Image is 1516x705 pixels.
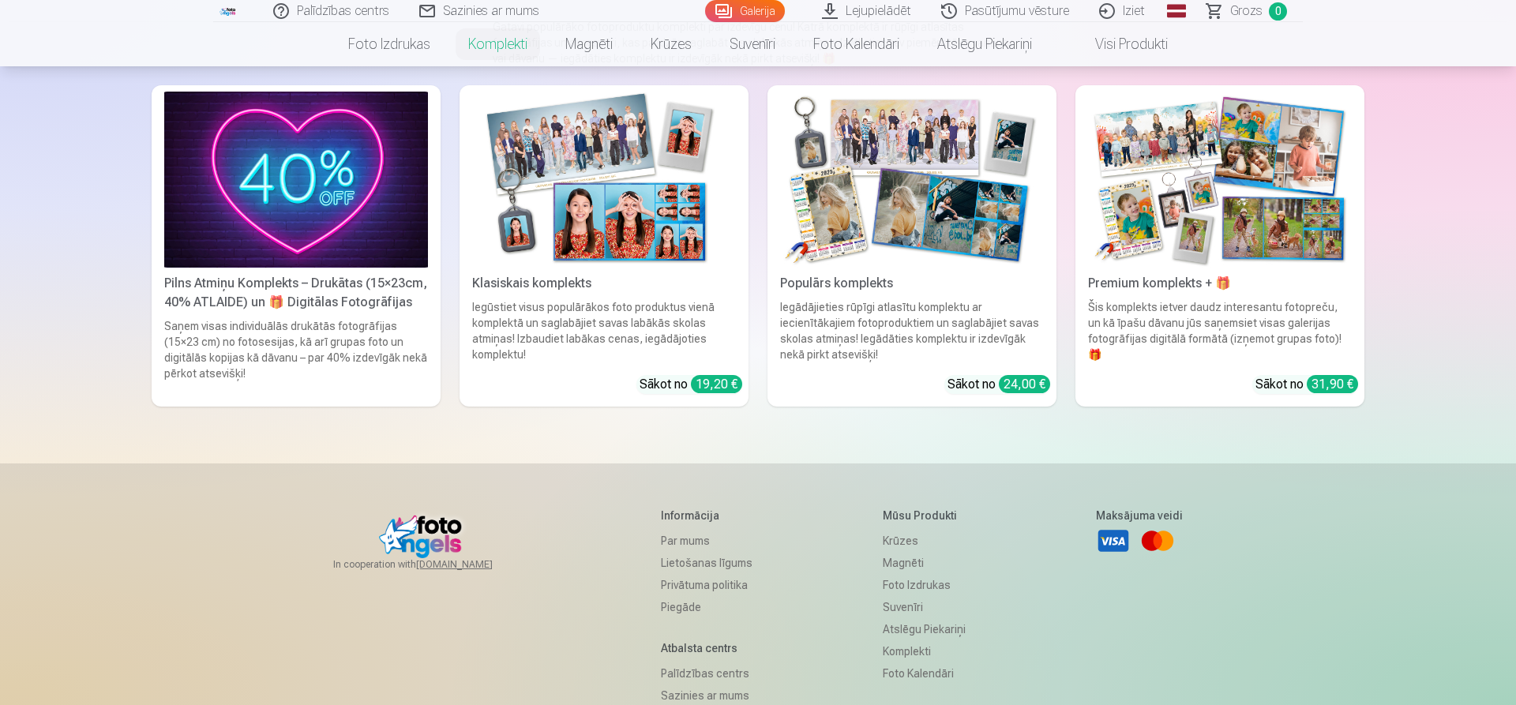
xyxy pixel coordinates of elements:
[1140,523,1175,558] a: Mastercard
[152,85,441,407] a: Pilns Atmiņu Komplekts – Drukātas (15×23cm, 40% ATLAIDE) un 🎁 Digitālas Fotogrāfijas Pilns Atmiņu...
[661,640,752,656] h5: Atbalsta centrs
[158,318,434,400] div: Saņem visas individuālās drukātās fotogrāfijas (15×23 cm) no fotosesijas, kā arī grupas foto un d...
[767,85,1056,407] a: Populārs komplektsPopulārs komplektsIegādājieties rūpīgi atlasītu komplektu ar iecienītākajiem fo...
[883,508,966,523] h5: Mūsu produkti
[883,530,966,552] a: Krūzes
[1082,274,1358,293] div: Premium komplekts + 🎁
[661,574,752,596] a: Privātuma politika
[883,662,966,684] a: Foto kalendāri
[661,552,752,574] a: Lietošanas līgums
[794,22,918,66] a: Foto kalendāri
[466,274,742,293] div: Klasiskais komplekts
[661,662,752,684] a: Palīdzības centrs
[661,508,752,523] h5: Informācija
[1096,523,1131,558] a: Visa
[1088,92,1352,268] img: Premium komplekts + 🎁
[1230,2,1263,21] span: Grozs
[640,375,742,394] div: Sākot no
[449,22,546,66] a: Komplekti
[632,22,711,66] a: Krūzes
[416,558,531,571] a: [DOMAIN_NAME]
[466,299,742,362] div: Iegūstiet visus populārākos foto produktus vienā komplektā un saglabājiet savas labākās skolas at...
[220,6,237,16] img: /fa1
[883,640,966,662] a: Komplekti
[711,22,794,66] a: Suvenīri
[546,22,632,66] a: Magnēti
[661,530,752,552] a: Par mums
[1051,22,1187,66] a: Visi produkti
[1082,299,1358,362] div: Šis komplekts ietver daudz interesantu fotopreču, un kā īpašu dāvanu jūs saņemsiet visas galerija...
[1255,375,1358,394] div: Sākot no
[774,299,1050,362] div: Iegādājieties rūpīgi atlasītu komplektu ar iecienītākajiem fotoproduktiem un saglabājiet savas sk...
[1269,2,1287,21] span: 0
[883,596,966,618] a: Suvenīri
[883,618,966,640] a: Atslēgu piekariņi
[999,375,1050,393] div: 24,00 €
[329,22,449,66] a: Foto izdrukas
[460,85,749,407] a: Klasiskais komplektsKlasiskais komplektsIegūstiet visus populārākos foto produktus vienā komplekt...
[883,574,966,596] a: Foto izdrukas
[661,596,752,618] a: Piegāde
[918,22,1051,66] a: Atslēgu piekariņi
[947,375,1050,394] div: Sākot no
[472,92,736,268] img: Klasiskais komplekts
[774,274,1050,293] div: Populārs komplekts
[158,274,434,312] div: Pilns Atmiņu Komplekts – Drukātas (15×23cm, 40% ATLAIDE) un 🎁 Digitālas Fotogrāfijas
[780,92,1044,268] img: Populārs komplekts
[1096,508,1183,523] h5: Maksājuma veidi
[1307,375,1358,393] div: 31,90 €
[883,552,966,574] a: Magnēti
[333,558,531,571] span: In cooperation with
[164,92,428,268] img: Pilns Atmiņu Komplekts – Drukātas (15×23cm, 40% ATLAIDE) un 🎁 Digitālas Fotogrāfijas
[691,375,742,393] div: 19,20 €
[1075,85,1364,407] a: Premium komplekts + 🎁 Premium komplekts + 🎁Šis komplekts ietver daudz interesantu fotopreču, un k...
